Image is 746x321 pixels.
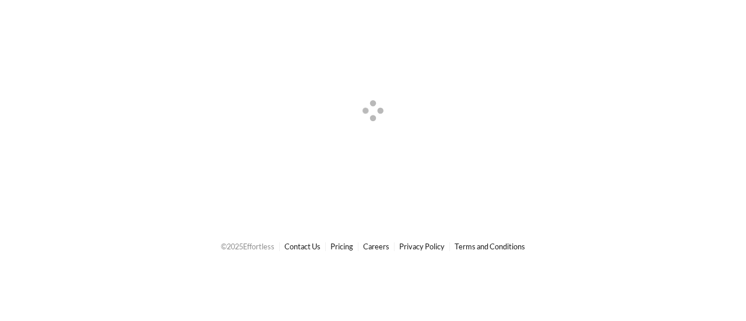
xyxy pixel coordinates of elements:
a: Terms and Conditions [455,242,525,251]
a: Careers [363,242,389,251]
a: Privacy Policy [399,242,445,251]
a: Pricing [330,242,353,251]
span: © 2025 Effortless [221,242,275,251]
a: Contact Us [284,242,321,251]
